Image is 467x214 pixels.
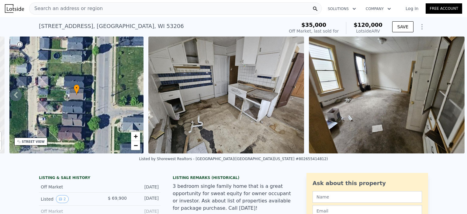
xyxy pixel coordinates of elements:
[323,3,361,14] button: Solutions
[289,28,339,34] div: Off Market, last sold for
[56,195,69,203] button: View historical data
[354,28,382,34] div: Lotside ARV
[131,132,140,141] a: Zoom in
[148,37,304,153] img: Sale: 154072314 Parcel: 101369392
[5,4,24,13] img: Lotside
[41,184,95,190] div: Off Market
[74,85,80,91] span: •
[134,132,138,140] span: +
[313,191,422,203] input: Name
[132,195,159,203] div: [DATE]
[29,5,103,12] span: Search an address or region
[41,195,95,203] div: Listed
[309,37,465,153] img: Sale: 154072314 Parcel: 101369392
[416,21,428,33] button: Show Options
[108,196,127,201] span: $ 69,900
[134,142,138,149] span: −
[39,175,161,181] div: LISTING & SALE HISTORY
[173,175,294,180] div: Listing Remarks (Historical)
[173,183,294,212] div: 3 bedroom single family home that is a great opportunity for sweat equity for owner occupant or i...
[398,5,426,12] a: Log In
[354,22,382,28] span: $120,000
[131,141,140,150] a: Zoom out
[139,157,328,161] div: Listed by Shorewest Realtors - [GEOGRAPHIC_DATA] ([GEOGRAPHIC_DATA][US_STATE] #802655414812)
[301,22,326,28] span: $35,000
[22,139,45,144] div: STREET VIEW
[361,3,396,14] button: Company
[313,179,422,188] div: Ask about this property
[74,84,80,95] div: •
[39,22,184,30] div: [STREET_ADDRESS] , [GEOGRAPHIC_DATA] , WI 53206
[392,21,413,32] button: SAVE
[426,3,462,14] a: Free Account
[132,184,159,190] div: [DATE]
